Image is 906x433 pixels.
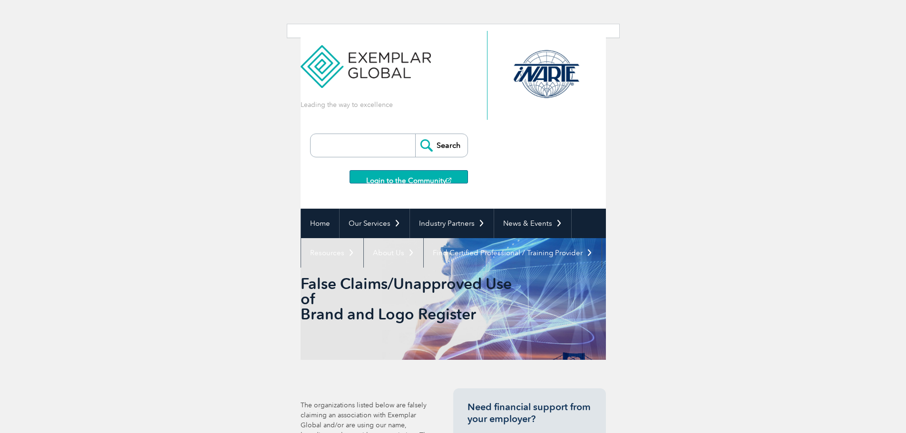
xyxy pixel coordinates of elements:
a: Our Services [340,209,409,238]
a: Industry Partners [410,209,494,238]
h3: Need financial support from your employer? [468,401,592,425]
a: News & Events [494,209,571,238]
a: Find Certified Professional / Training Provider [424,238,602,268]
a: Resources [301,238,363,268]
h2: False Claims/Unapproved Use of Brand and Logo Register [301,276,514,322]
p: Leading the way to excellence [301,100,393,110]
img: open_square.png [446,178,451,183]
input: Search [415,134,468,157]
a: About Us [364,238,423,268]
img: Exemplar Global [301,31,431,88]
a: Login to the Community [350,170,468,183]
a: Home [301,209,339,238]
